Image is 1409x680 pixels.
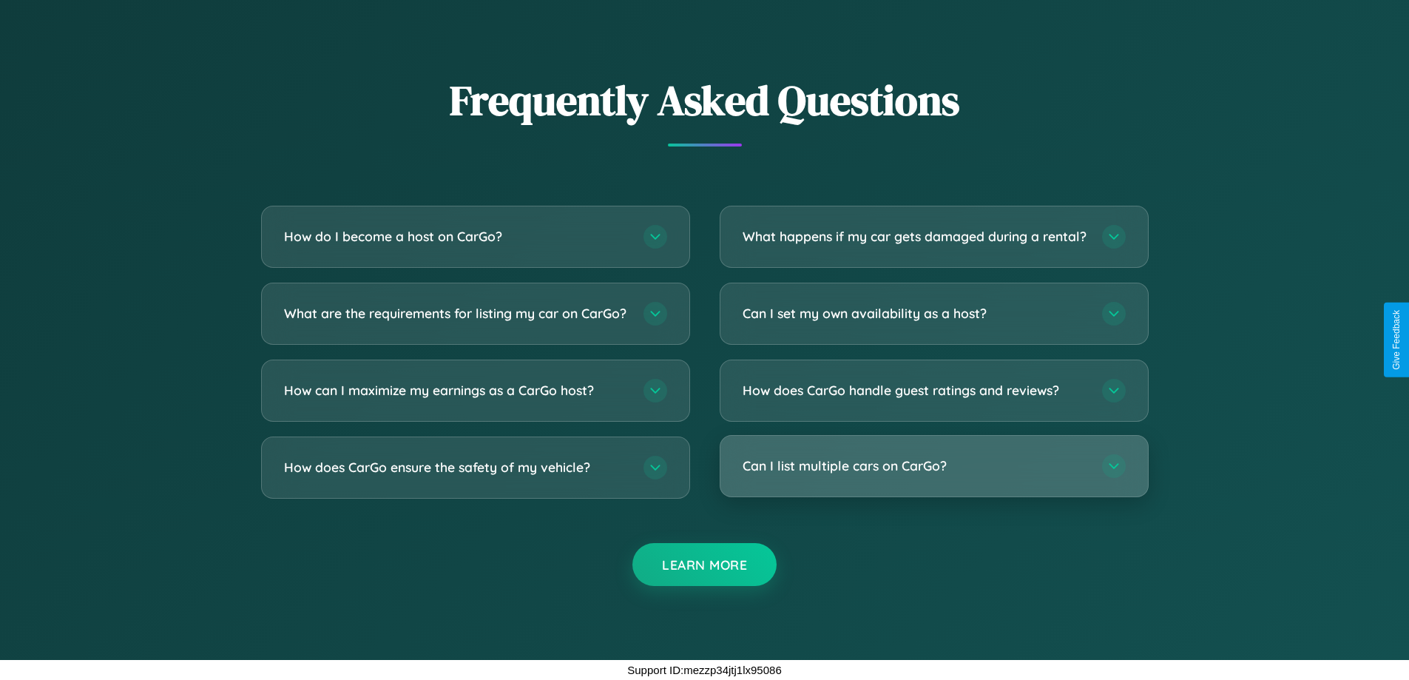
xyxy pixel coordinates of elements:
[261,72,1149,129] h2: Frequently Asked Questions
[632,543,777,586] button: Learn More
[1391,310,1402,370] div: Give Feedback
[284,381,629,400] h3: How can I maximize my earnings as a CarGo host?
[284,304,629,323] h3: What are the requirements for listing my car on CarGo?
[284,458,629,477] h3: How does CarGo ensure the safety of my vehicle?
[743,227,1087,246] h3: What happens if my car gets damaged during a rental?
[627,660,781,680] p: Support ID: mezzp34jtj1lx95086
[284,227,629,246] h3: How do I become a host on CarGo?
[743,304,1087,323] h3: Can I set my own availability as a host?
[743,381,1087,400] h3: How does CarGo handle guest ratings and reviews?
[743,457,1087,475] h3: Can I list multiple cars on CarGo?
